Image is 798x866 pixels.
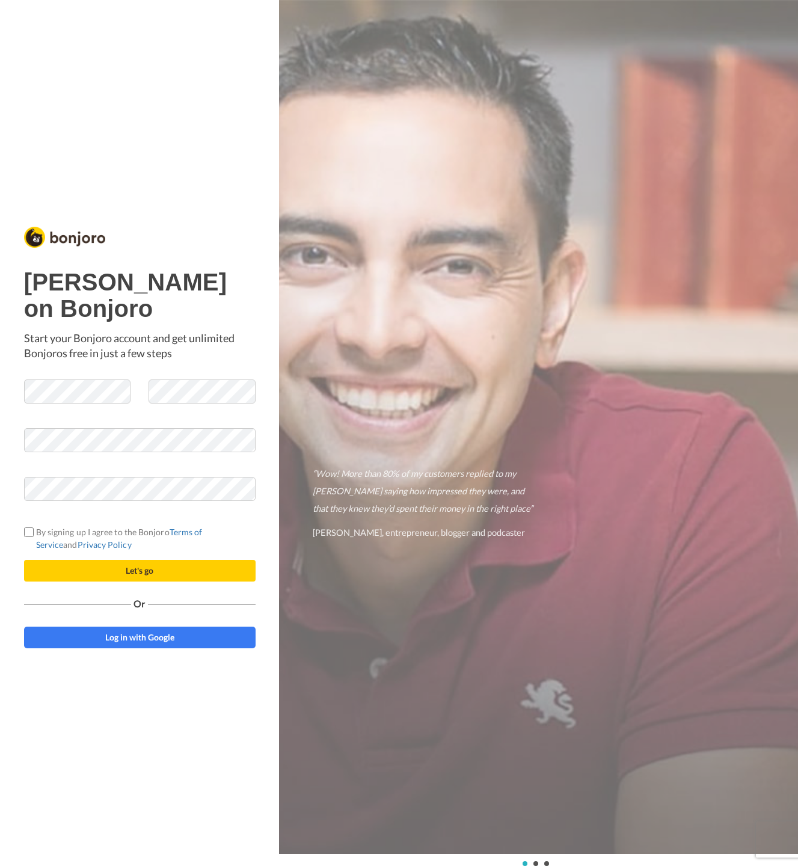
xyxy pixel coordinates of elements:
span: Log in with Google [105,632,174,642]
input: By signing up I agree to the BonjoroTerms of ServiceandPrivacy Policy [24,527,34,537]
button: Let's go [24,560,256,582]
a: Privacy Policy [78,539,132,550]
label: By signing up I agree to the Bonjoro and [24,526,256,551]
p: “Wow! More than 80% of my customers replied to my [PERSON_NAME] saying how impressed they were, a... [313,465,539,518]
h1: [PERSON_NAME] on Bonjoro [24,269,256,322]
span: Or [131,600,148,608]
p: [PERSON_NAME], entrepreneur, blogger and podcaster [313,524,539,541]
p: Start your Bonjoro account and get unlimited Bonjoros free in just a few steps [24,331,256,361]
a: Log in with Google [24,627,256,648]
